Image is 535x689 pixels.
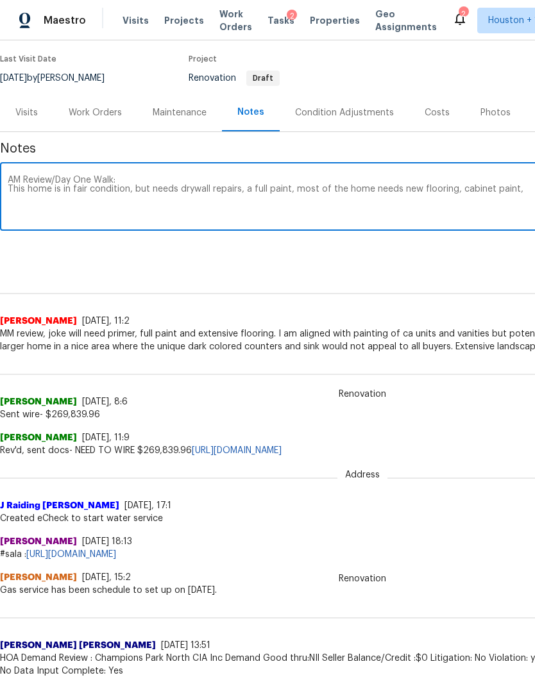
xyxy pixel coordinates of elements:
[425,106,450,119] div: Costs
[480,106,511,119] div: Photos
[331,388,394,401] span: Renovation
[26,550,116,559] a: [URL][DOMAIN_NAME]
[310,14,360,27] span: Properties
[44,14,86,27] span: Maestro
[69,106,122,119] div: Work Orders
[15,106,38,119] div: Visits
[237,106,264,119] div: Notes
[459,8,468,21] div: 2
[82,317,130,326] span: [DATE], 11:2
[331,572,394,585] span: Renovation
[164,14,204,27] span: Projects
[375,8,437,33] span: Geo Assignments
[82,397,128,406] span: [DATE], 8:6
[189,55,217,63] span: Project
[82,537,132,546] span: [DATE] 18:13
[123,14,149,27] span: Visits
[295,106,394,119] div: Condition Adjustments
[287,10,297,22] div: 2
[124,501,171,510] span: [DATE], 17:1
[267,16,294,25] span: Tasks
[82,573,131,582] span: [DATE], 15:2
[161,641,210,650] span: [DATE] 13:51
[337,469,387,481] span: Address
[219,8,252,33] span: Work Orders
[153,106,207,119] div: Maintenance
[248,74,278,82] span: Draft
[82,433,130,442] span: [DATE], 11:9
[192,446,282,455] a: [URL][DOMAIN_NAME]
[189,74,280,83] span: Renovation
